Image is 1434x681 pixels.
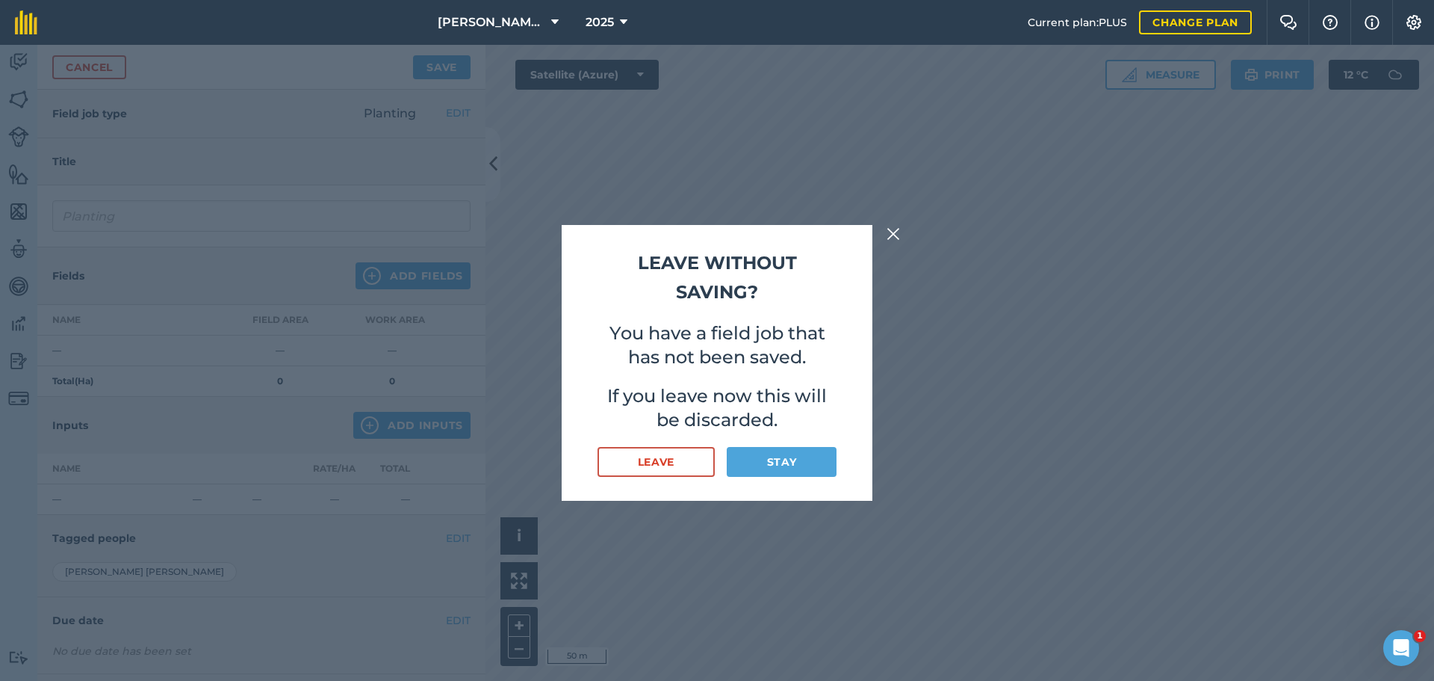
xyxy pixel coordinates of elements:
[586,13,614,31] span: 2025
[597,249,836,306] h2: Leave without saving?
[597,447,715,477] button: Leave
[597,321,836,369] p: You have a field job that has not been saved.
[1365,13,1379,31] img: svg+xml;base64,PHN2ZyB4bWxucz0iaHR0cDovL3d3dy53My5vcmcvMjAwMC9zdmciIHdpZHRoPSIxNyIgaGVpZ2h0PSIxNy...
[1383,630,1419,666] iframe: Intercom live chat
[1279,15,1297,30] img: Two speech bubbles overlapping with the left bubble in the forefront
[1321,15,1339,30] img: A question mark icon
[15,10,37,34] img: fieldmargin Logo
[887,225,900,243] img: svg+xml;base64,PHN2ZyB4bWxucz0iaHR0cDovL3d3dy53My5vcmcvMjAwMC9zdmciIHdpZHRoPSIyMiIgaGVpZ2h0PSIzMC...
[1139,10,1252,34] a: Change plan
[597,384,836,432] p: If you leave now this will be discarded.
[727,447,836,477] button: Stay
[438,13,545,31] span: [PERSON_NAME] Contracting
[1405,15,1423,30] img: A cog icon
[1414,630,1426,642] span: 1
[1028,14,1127,31] span: Current plan : PLUS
